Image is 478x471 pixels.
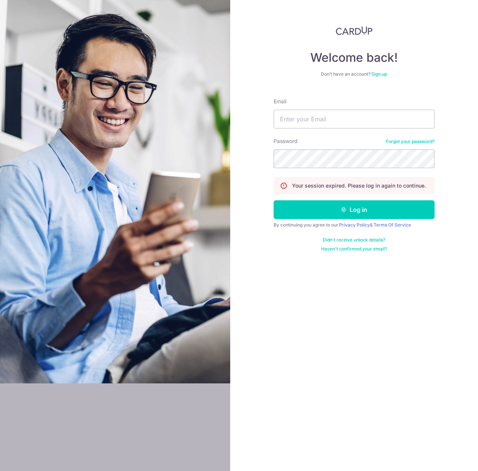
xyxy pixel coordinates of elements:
[386,139,435,145] a: Forgot your password?
[274,50,435,65] h4: Welcome back!
[339,222,370,228] a: Privacy Policy
[321,246,387,252] a: Haven't confirmed your email?
[274,137,298,145] label: Password
[323,237,385,243] a: Didn't receive unlock details?
[374,222,411,228] a: Terms Of Service
[274,71,435,77] div: Don’t have an account?
[274,98,286,105] label: Email
[274,110,435,128] input: Enter your Email
[274,222,435,228] div: By continuing you agree to our &
[292,182,426,189] p: Your session expired. Please log in again to continue.
[371,71,387,77] a: Sign up
[274,200,435,219] button: Log in
[336,26,372,35] img: CardUp Logo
